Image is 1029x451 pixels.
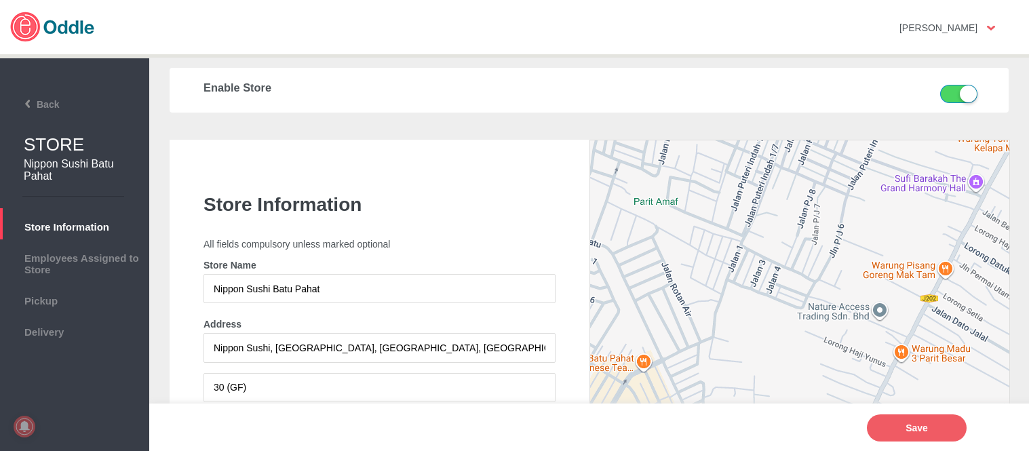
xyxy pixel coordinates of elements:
strong: [PERSON_NAME] [899,22,977,33]
input: 31 Orchard Road [203,333,556,362]
span: Employees Assigned to Store [7,249,142,275]
img: user-option-arrow.png [987,26,995,31]
input: Store Name [203,274,556,303]
h1: Store Information [203,194,556,216]
h3: Enable Store [203,81,782,94]
input: #03-51 or B1-14 [203,373,556,402]
span: Store Information [7,218,142,233]
h4: Store Name [203,260,556,271]
p: All fields compulsory unless marked optional [203,239,556,250]
span: Pickup [7,292,142,307]
h4: Address [203,319,556,330]
span: Back [5,99,59,110]
h2: Nippon Sushi Batu Pahat [24,158,129,182]
h1: STORE [24,134,149,155]
button: Save [867,414,967,442]
span: Delivery [7,323,142,338]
